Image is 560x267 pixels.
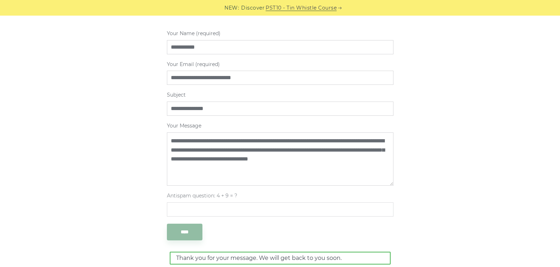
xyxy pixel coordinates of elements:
[167,92,393,116] label: Subject
[167,40,393,54] input: Your Name (required)
[167,31,393,265] form: Contact form
[167,61,393,85] label: Your Email (required)
[167,123,393,186] label: Your Message
[167,192,237,199] span: Antispam question: 4 + 9 = ?
[241,4,265,12] span: Discover
[167,132,393,186] textarea: Your Message
[167,71,393,85] input: Your Email (required)
[167,102,393,116] input: Subject
[224,4,239,12] span: NEW:
[170,252,391,265] div: Thank you for your message. We will get back to you soon.
[266,4,337,12] a: PST10 - Tin Whistle Course
[167,202,393,217] input: Antispam question: 4 + 9 = ?
[167,31,393,54] label: Your Name (required)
